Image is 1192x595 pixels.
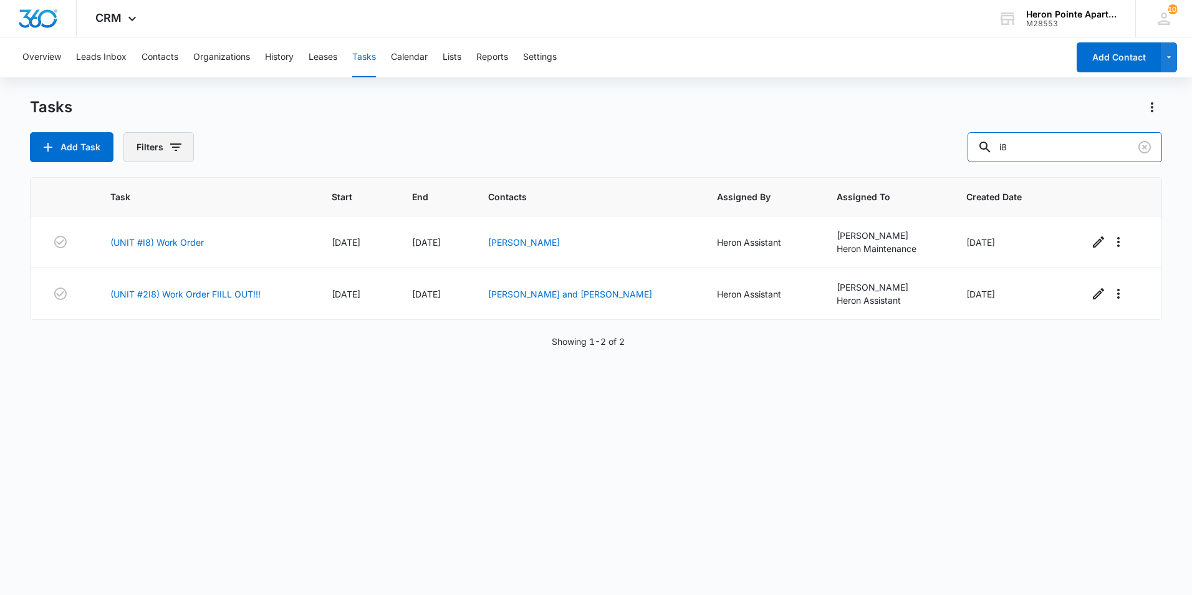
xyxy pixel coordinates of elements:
button: Calendar [391,37,428,77]
div: Heron Assistant [837,294,936,307]
div: Heron Assistant [717,236,807,249]
button: Clear [1135,137,1155,157]
div: account name [1026,9,1117,19]
span: [DATE] [966,237,995,248]
a: [PERSON_NAME] and [PERSON_NAME] [488,289,652,299]
span: [DATE] [966,289,995,299]
span: [DATE] [332,289,360,299]
h1: Tasks [30,98,72,117]
button: Organizations [193,37,250,77]
p: Showing 1-2 of 2 [552,335,625,348]
button: Leases [309,37,337,77]
div: [PERSON_NAME] [837,229,936,242]
button: Filters [123,132,194,162]
button: Actions [1142,97,1162,117]
button: Settings [523,37,557,77]
button: Leads Inbox [76,37,127,77]
button: Contacts [142,37,178,77]
button: Add Contact [1077,42,1161,72]
button: Add Task [30,132,113,162]
span: 105 [1168,4,1178,14]
span: End [412,190,440,203]
input: Search Tasks [968,132,1162,162]
button: Tasks [352,37,376,77]
div: Heron Assistant [717,288,807,301]
span: Assigned By [717,190,789,203]
span: Created Date [966,190,1041,203]
span: Start [332,190,365,203]
button: Reports [476,37,508,77]
button: Overview [22,37,61,77]
button: Lists [443,37,461,77]
span: [DATE] [412,289,441,299]
span: Contacts [488,190,669,203]
span: [DATE] [332,237,360,248]
button: History [265,37,294,77]
div: [PERSON_NAME] [837,281,936,294]
span: CRM [95,11,122,24]
div: notifications count [1168,4,1178,14]
a: [PERSON_NAME] [488,237,560,248]
div: Heron Maintenance [837,242,936,255]
a: (UNIT #2I8) Work Order FIILL OUT!!! [110,288,261,301]
a: (UNIT #I8) Work Order [110,236,204,249]
span: Task [110,190,284,203]
span: [DATE] [412,237,441,248]
span: Assigned To [837,190,918,203]
div: account id [1026,19,1117,28]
